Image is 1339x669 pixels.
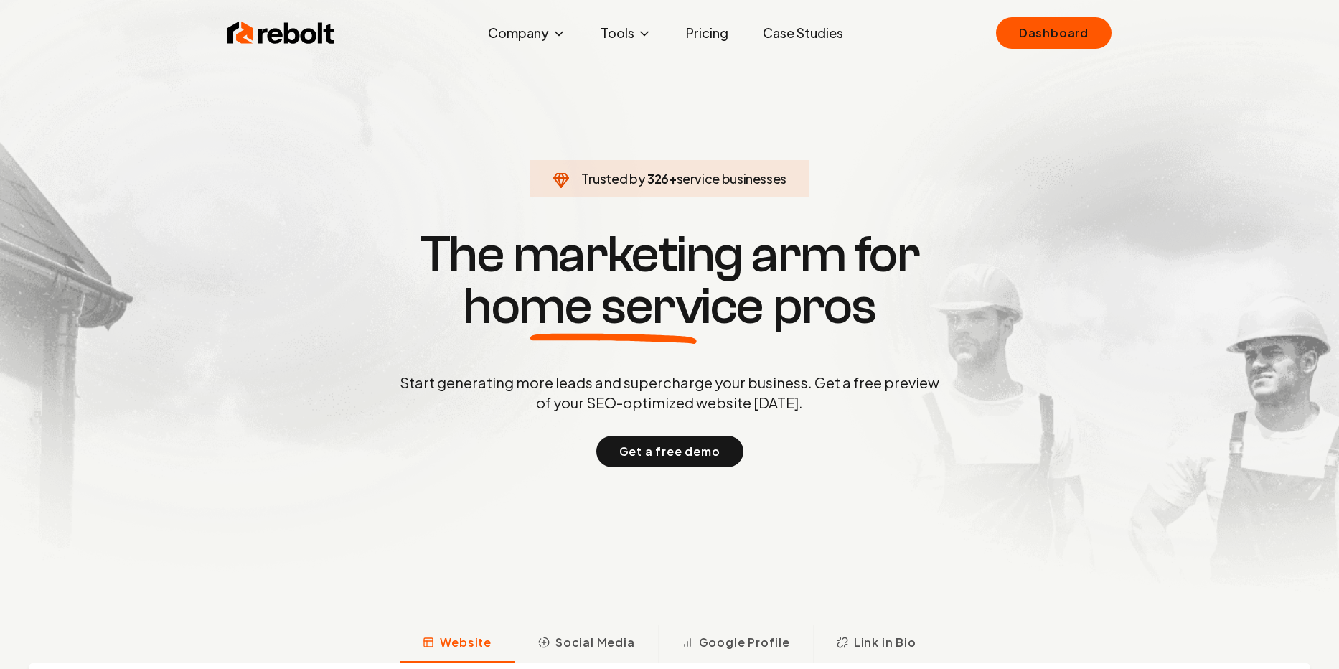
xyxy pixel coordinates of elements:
[440,634,492,651] span: Website
[699,634,790,651] span: Google Profile
[325,229,1014,332] h1: The marketing arm for pros
[400,625,515,663] button: Website
[669,170,677,187] span: +
[555,634,635,651] span: Social Media
[658,625,813,663] button: Google Profile
[476,19,578,47] button: Company
[463,281,764,332] span: home service
[647,169,669,189] span: 326
[515,625,658,663] button: Social Media
[581,170,645,187] span: Trusted by
[677,170,787,187] span: service businesses
[675,19,740,47] a: Pricing
[854,634,916,651] span: Link in Bio
[397,373,942,413] p: Start generating more leads and supercharge your business. Get a free preview of your SEO-optimiz...
[813,625,939,663] button: Link in Bio
[589,19,663,47] button: Tools
[227,19,335,47] img: Rebolt Logo
[596,436,743,467] button: Get a free demo
[996,17,1112,49] a: Dashboard
[751,19,855,47] a: Case Studies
